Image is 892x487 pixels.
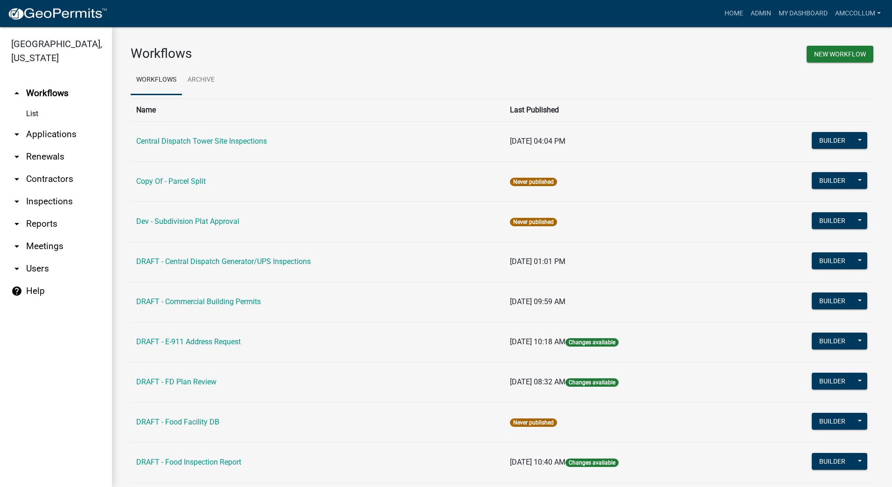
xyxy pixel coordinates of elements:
[812,212,853,229] button: Builder
[510,218,557,226] span: Never published
[812,252,853,269] button: Builder
[565,459,619,467] span: Changes available
[510,257,565,266] span: [DATE] 01:01 PM
[11,263,22,274] i: arrow_drop_down
[565,378,619,387] span: Changes available
[831,5,885,22] a: amccollum
[11,88,22,99] i: arrow_drop_up
[11,196,22,207] i: arrow_drop_down
[11,151,22,162] i: arrow_drop_down
[11,285,22,297] i: help
[11,218,22,230] i: arrow_drop_down
[510,458,565,466] span: [DATE] 10:40 AM
[812,373,853,390] button: Builder
[510,418,557,427] span: Never published
[510,377,565,386] span: [DATE] 08:32 AM
[131,65,182,95] a: Workflows
[11,174,22,185] i: arrow_drop_down
[131,46,495,62] h3: Workflows
[812,132,853,149] button: Builder
[721,5,747,22] a: Home
[747,5,775,22] a: Admin
[136,417,219,426] a: DRAFT - Food Facility DB
[812,453,853,470] button: Builder
[812,333,853,349] button: Builder
[510,337,565,346] span: [DATE] 10:18 AM
[136,297,261,306] a: DRAFT - Commercial Building Permits
[807,46,873,63] button: New Workflow
[812,172,853,189] button: Builder
[510,178,557,186] span: Never published
[510,297,565,306] span: [DATE] 09:59 AM
[504,98,740,121] th: Last Published
[131,98,504,121] th: Name
[136,337,241,346] a: DRAFT - E-911 Address Request
[11,241,22,252] i: arrow_drop_down
[812,413,853,430] button: Builder
[510,137,565,146] span: [DATE] 04:04 PM
[565,338,619,347] span: Changes available
[136,257,311,266] a: DRAFT - Central Dispatch Generator/UPS Inspections
[182,65,220,95] a: Archive
[136,137,267,146] a: Central Dispatch Tower Site Inspections
[11,129,22,140] i: arrow_drop_down
[136,177,206,186] a: Copy Of - Parcel Split
[136,458,241,466] a: DRAFT - Food Inspection Report
[136,377,216,386] a: DRAFT - FD Plan Review
[812,292,853,309] button: Builder
[775,5,831,22] a: My Dashboard
[136,217,239,226] a: Dev - Subdivision Plat Approval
